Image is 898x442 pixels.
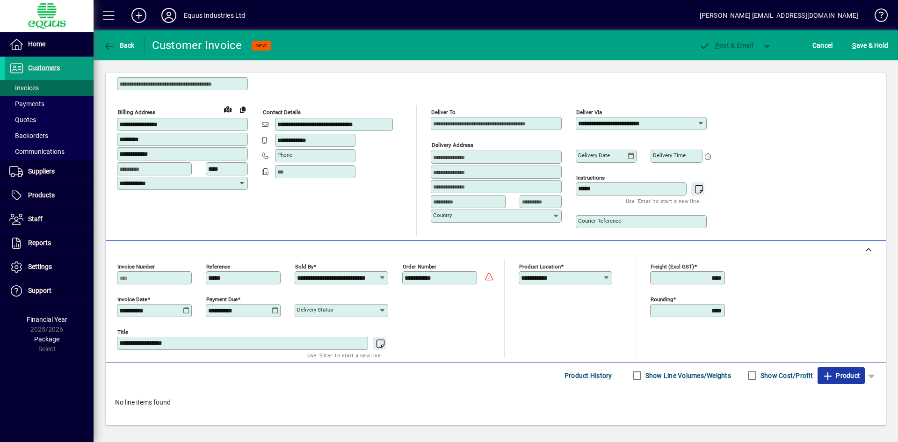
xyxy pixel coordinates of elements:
span: Support [28,287,51,294]
a: Payments [5,96,94,112]
button: Add [124,7,154,24]
button: Profile [154,7,184,24]
span: Financial Year [27,316,67,323]
a: Suppliers [5,160,94,183]
a: Staff [5,208,94,231]
mat-label: Order number [403,263,436,270]
mat-label: Deliver To [431,109,456,116]
span: Product History [565,368,612,383]
mat-label: Deliver via [576,109,602,116]
button: Product History [561,367,616,384]
a: View on map [220,101,235,116]
span: Home [28,40,45,48]
button: Back [101,37,137,54]
div: [PERSON_NAME] [EMAIL_ADDRESS][DOMAIN_NAME] [700,8,858,23]
mat-hint: Use 'Enter' to start a new line [626,196,699,206]
span: Cancel [812,38,833,53]
mat-label: Phone [277,152,292,158]
span: Suppliers [28,167,55,175]
span: Backorders [9,132,48,139]
span: P [715,42,719,49]
mat-label: Country [433,212,452,218]
a: Backorders [5,128,94,144]
span: Products [28,191,55,199]
button: Copy to Delivery address [235,102,250,117]
a: Invoices [5,80,94,96]
div: No line items found [106,388,886,417]
span: ost & Email [699,42,753,49]
mat-label: Instructions [576,174,605,181]
span: Communications [9,148,65,155]
app-page-header-button: Back [94,37,145,54]
button: Post & Email [694,37,758,54]
mat-label: Delivery time [653,152,686,159]
a: Home [5,33,94,56]
span: Invoices [9,84,39,92]
mat-hint: Use 'Enter' to start a new line [307,350,381,361]
label: Show Cost/Profit [759,371,813,380]
mat-label: Title [117,329,128,335]
mat-label: Payment due [206,296,238,303]
button: Cancel [810,37,835,54]
mat-label: Delivery status [297,306,333,313]
mat-label: Sold by [295,263,313,270]
mat-label: Reference [206,263,230,270]
a: Products [5,184,94,207]
span: Staff [28,215,43,223]
span: Payments [9,100,44,108]
a: Communications [5,144,94,159]
span: Package [34,335,59,343]
label: Show Line Volumes/Weights [644,371,731,380]
mat-label: Product location [519,263,561,270]
span: S [852,42,856,49]
mat-label: Courier Reference [578,217,621,224]
a: Quotes [5,112,94,128]
a: Support [5,279,94,303]
button: Product [818,367,865,384]
div: Equus Industries Ltd [184,8,246,23]
mat-label: Rounding [651,296,673,303]
span: Customers [28,64,60,72]
button: Save & Hold [850,37,891,54]
a: Settings [5,255,94,279]
span: Product [822,368,860,383]
mat-label: Freight (excl GST) [651,263,694,270]
mat-label: Delivery date [578,152,610,159]
mat-label: Invoice number [117,263,155,270]
span: ave & Hold [852,38,888,53]
span: Settings [28,263,52,270]
span: Quotes [9,116,36,123]
span: Back [103,42,135,49]
mat-label: Invoice date [117,296,147,303]
a: Reports [5,232,94,255]
span: NEW [255,43,267,49]
a: Knowledge Base [868,2,886,32]
span: Reports [28,239,51,246]
div: Customer Invoice [152,38,242,53]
